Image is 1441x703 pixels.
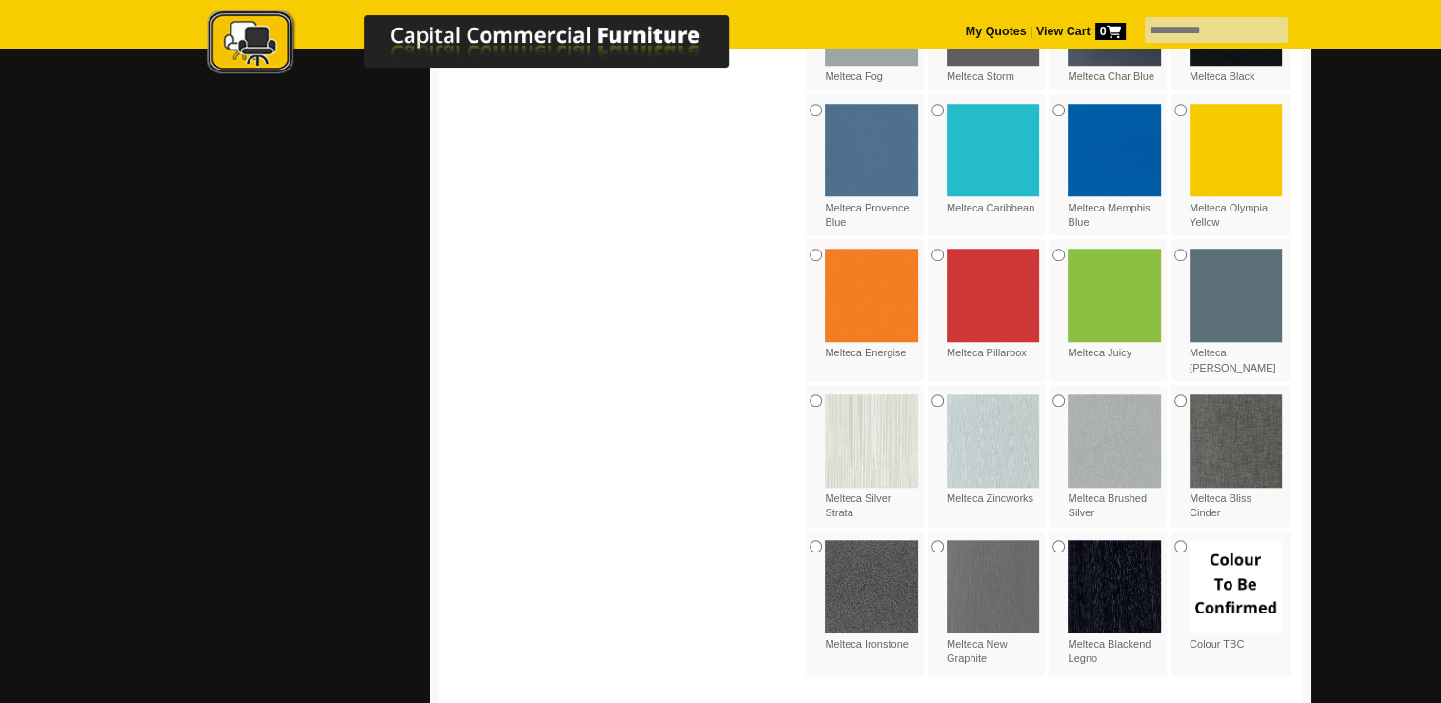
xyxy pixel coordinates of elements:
[825,394,918,521] label: Melteca Silver Strata
[947,394,1040,506] label: Melteca Zincworks
[154,10,821,85] a: Capital Commercial Furniture Logo
[825,104,918,231] label: Melteca Provence Blue
[947,249,1040,342] img: Melteca Pillarbox
[966,25,1027,38] a: My Quotes
[1190,540,1283,652] label: Colour TBC
[1068,394,1161,521] label: Melteca Brushed Silver
[1032,25,1125,38] a: View Cart0
[154,10,821,79] img: Capital Commercial Furniture Logo
[1068,249,1161,360] label: Melteca Juicy
[947,104,1040,215] label: Melteca Caribbean
[1190,104,1283,197] img: Melteca Olympia Yellow
[1190,540,1283,633] img: Colour TBC
[825,249,918,360] label: Melteca Energise
[1068,104,1161,197] img: Melteca Memphis Blue
[947,249,1040,360] label: Melteca Pillarbox
[1095,23,1126,40] span: 0
[947,394,1040,488] img: Melteca Zincworks
[1068,540,1161,667] label: Melteca Blackend Legno
[825,249,918,342] img: Melteca Energise
[1190,249,1283,375] label: Melteca [PERSON_NAME]
[947,540,1040,633] img: Melteca New Graphite
[1190,394,1283,521] label: Melteca Bliss Cinder
[825,540,918,652] label: Melteca Ironstone
[1068,249,1161,342] img: Melteca Juicy
[947,104,1040,197] img: Melteca Caribbean
[947,540,1040,667] label: Melteca New Graphite
[1036,25,1126,38] strong: View Cart
[825,104,918,197] img: Melteca Provence Blue
[825,394,918,488] img: Melteca Silver Strata
[1190,394,1283,488] img: Melteca Bliss Cinder
[1068,104,1161,231] label: Melteca Memphis Blue
[825,540,918,633] img: Melteca Ironstone
[1068,394,1161,488] img: Melteca Brushed Silver
[1068,540,1161,633] img: Melteca Blackend Legno
[1190,104,1283,231] label: Melteca Olympia Yellow
[1190,249,1283,342] img: Melteca Winter Sky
